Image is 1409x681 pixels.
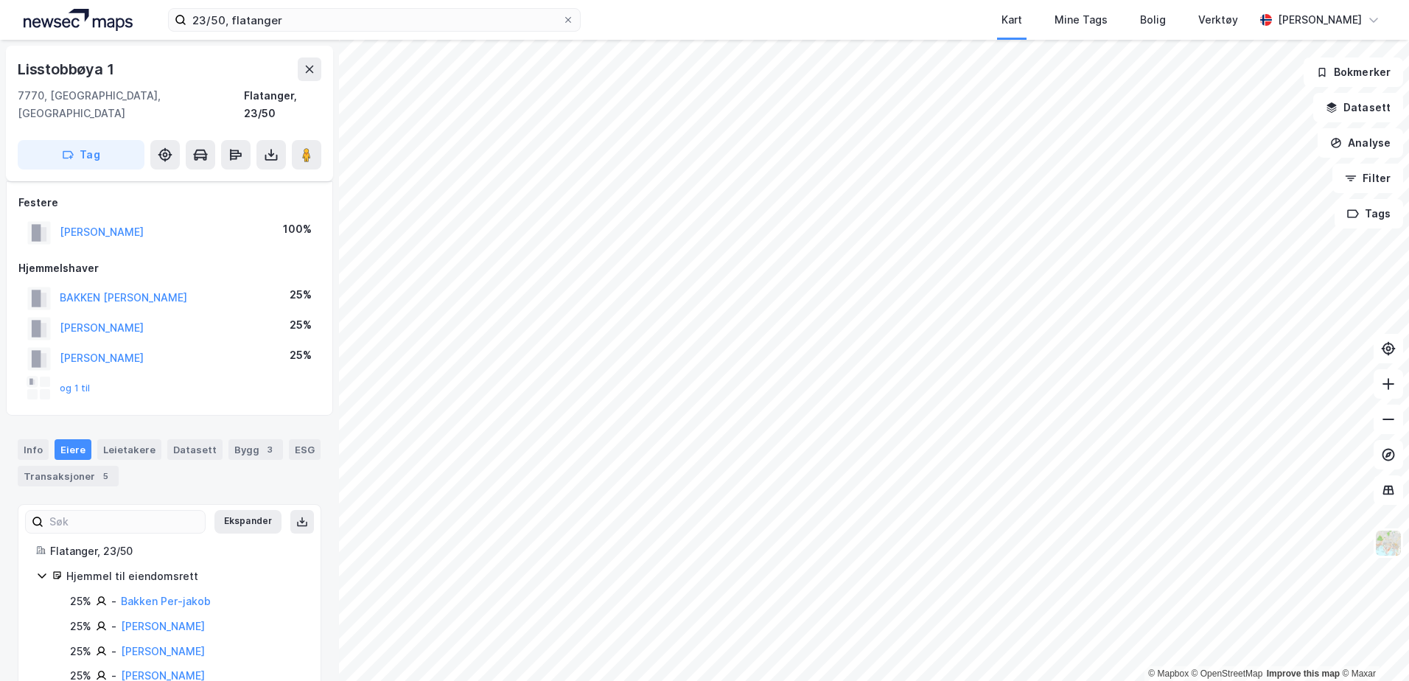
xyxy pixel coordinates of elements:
a: OpenStreetMap [1192,668,1263,679]
iframe: Chat Widget [1335,610,1409,681]
div: Bygg [228,439,283,460]
div: Bolig [1140,11,1166,29]
div: Leietakere [97,439,161,460]
div: Kart [1001,11,1022,29]
div: - [111,643,116,660]
div: 25% [70,593,91,610]
img: Z [1374,529,1402,557]
button: Filter [1332,164,1403,193]
a: [PERSON_NAME] [121,645,205,657]
div: Flatanger, 23/50 [244,87,321,122]
button: Bokmerker [1304,57,1403,87]
div: Festere [18,194,321,212]
div: Kontrollprogram for chat [1335,610,1409,681]
div: 25% [290,316,312,334]
div: 5 [98,469,113,483]
div: [PERSON_NAME] [1278,11,1362,29]
div: Datasett [167,439,223,460]
button: Tags [1335,199,1403,228]
div: Info [18,439,49,460]
div: Verktøy [1198,11,1238,29]
div: 25% [70,643,91,660]
a: [PERSON_NAME] [121,620,205,632]
div: - [111,618,116,635]
div: 25% [70,618,91,635]
div: Transaksjoner [18,466,119,486]
div: Hjemmel til eiendomsrett [66,567,303,585]
img: logo.a4113a55bc3d86da70a041830d287a7e.svg [24,9,133,31]
div: Hjemmelshaver [18,259,321,277]
div: Mine Tags [1055,11,1108,29]
a: Improve this map [1267,668,1340,679]
div: ESG [289,439,321,460]
a: Bakken Per-jakob [121,595,211,607]
div: 25% [290,346,312,364]
div: Lisstobbøya 1 [18,57,116,81]
div: Eiere [55,439,91,460]
div: 3 [262,442,277,457]
div: 7770, [GEOGRAPHIC_DATA], [GEOGRAPHIC_DATA] [18,87,244,122]
div: - [111,593,116,610]
button: Ekspander [214,510,282,534]
button: Datasett [1313,93,1403,122]
button: Analyse [1318,128,1403,158]
div: 25% [290,286,312,304]
div: Flatanger, 23/50 [50,542,303,560]
button: Tag [18,140,144,170]
a: Mapbox [1148,668,1189,679]
div: 100% [283,220,312,238]
input: Søk på adresse, matrikkel, gårdeiere, leietakere eller personer [186,9,562,31]
input: Søk [43,511,205,533]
